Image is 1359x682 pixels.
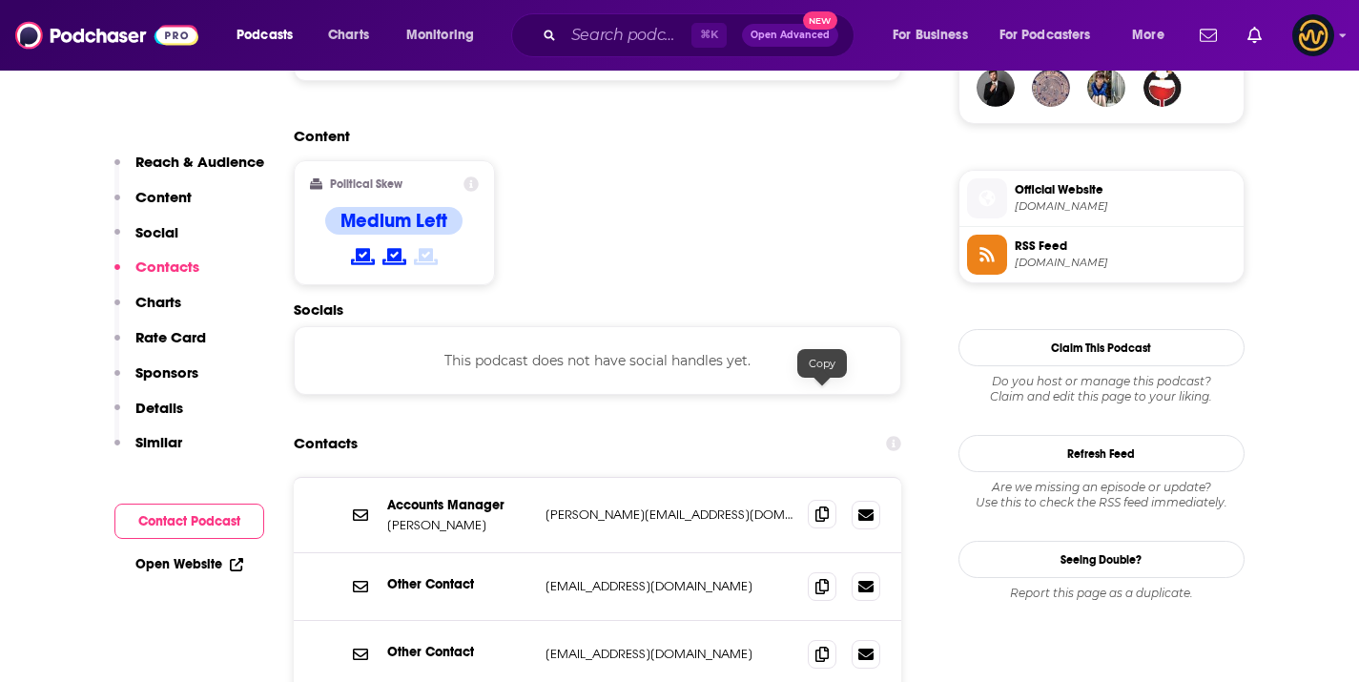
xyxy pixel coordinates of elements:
[135,153,264,171] p: Reach & Audience
[340,209,447,233] h4: Medium Left
[15,17,198,53] img: Podchaser - Follow, Share and Rate Podcasts
[114,328,206,363] button: Rate Card
[328,22,369,49] span: Charts
[958,541,1245,578] a: Seeing Double?
[114,153,264,188] button: Reach & Audience
[135,399,183,417] p: Details
[546,506,793,523] p: [PERSON_NAME][EMAIL_ADDRESS][DOMAIN_NAME]
[1143,69,1182,107] img: carltonjohnson060
[742,24,838,47] button: Open AdvancedNew
[135,328,206,346] p: Rate Card
[1015,256,1236,270] span: feeds.soundcloud.com
[958,480,1245,510] div: Are we missing an episode or update? Use this to check the RSS feed immediately.
[958,586,1245,601] div: Report this page as a duplicate.
[967,235,1236,275] a: RSS Feed[DOMAIN_NAME]
[135,188,192,206] p: Content
[999,22,1091,49] span: For Podcasters
[135,223,178,241] p: Social
[893,22,968,49] span: For Business
[114,188,192,223] button: Content
[879,20,992,51] button: open menu
[1087,69,1125,107] img: coucou
[135,433,182,451] p: Similar
[987,20,1119,51] button: open menu
[546,578,793,594] p: [EMAIL_ADDRESS][DOMAIN_NAME]
[797,349,847,378] div: Copy
[564,20,691,51] input: Search podcasts, credits, & more...
[1032,69,1070,107] img: dcherrin
[294,127,887,145] h2: Content
[406,22,474,49] span: Monitoring
[977,69,1015,107] img: JohirMia
[330,177,402,191] h2: Political Skew
[387,517,530,533] p: [PERSON_NAME]
[967,178,1236,218] a: Official Website[DOMAIN_NAME]
[529,13,873,57] div: Search podcasts, credits, & more...
[958,329,1245,366] button: Claim This Podcast
[958,435,1245,472] button: Refresh Feed
[135,556,243,572] a: Open Website
[114,399,183,434] button: Details
[958,374,1245,389] span: Do you host or manage this podcast?
[387,497,530,513] p: Accounts Manager
[1192,19,1225,52] a: Show notifications dropdown
[294,425,358,462] h2: Contacts
[1119,20,1188,51] button: open menu
[135,258,199,276] p: Contacts
[294,300,902,319] h2: Socials
[237,22,293,49] span: Podcasts
[958,374,1245,404] div: Claim and edit this page to your liking.
[223,20,318,51] button: open menu
[114,258,199,293] button: Contacts
[691,23,727,48] span: ⌘ K
[294,326,902,395] div: This podcast does not have social handles yet.
[1292,14,1334,56] button: Show profile menu
[114,433,182,468] button: Similar
[135,363,198,382] p: Sponsors
[114,504,264,539] button: Contact Podcast
[135,293,181,311] p: Charts
[1015,238,1236,255] span: RSS Feed
[1015,181,1236,198] span: Official Website
[387,576,530,592] p: Other Contact
[1015,199,1236,214] span: cleantechnica.com
[751,31,830,40] span: Open Advanced
[114,363,198,399] button: Sponsors
[1292,14,1334,56] span: Logged in as LowerStreet
[1132,22,1164,49] span: More
[114,293,181,328] button: Charts
[1240,19,1269,52] a: Show notifications dropdown
[1292,14,1334,56] img: User Profile
[803,11,837,30] span: New
[316,20,381,51] a: Charts
[393,20,499,51] button: open menu
[546,646,793,662] p: [EMAIL_ADDRESS][DOMAIN_NAME]
[114,223,178,258] button: Social
[387,644,530,660] p: Other Contact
